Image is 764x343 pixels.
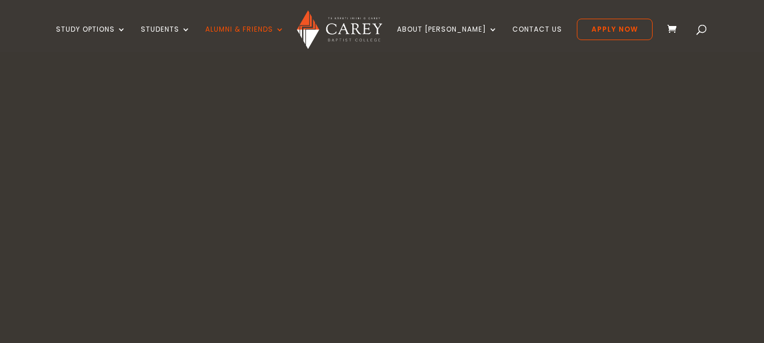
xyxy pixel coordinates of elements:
[397,25,498,52] a: About [PERSON_NAME]
[297,10,383,49] img: Carey Baptist College
[141,25,191,52] a: Students
[512,25,562,52] a: Contact Us
[56,25,126,52] a: Study Options
[577,19,653,40] a: Apply Now
[205,25,284,52] a: Alumni & Friends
